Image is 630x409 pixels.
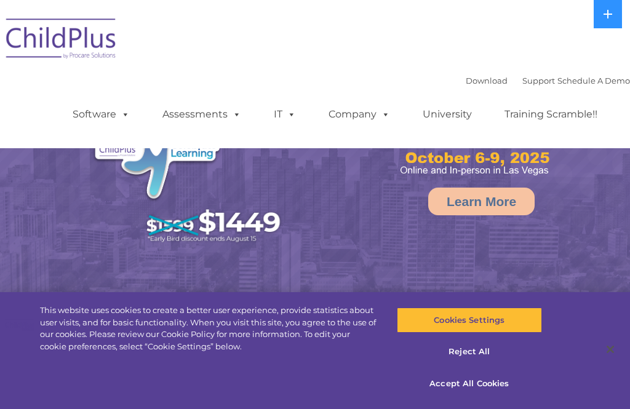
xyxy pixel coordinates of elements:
a: Software [60,102,142,127]
a: Support [522,76,555,85]
button: Accept All Cookies [397,371,542,397]
a: Assessments [150,102,253,127]
a: Download [466,76,508,85]
a: Company [316,102,402,127]
button: Close [597,336,624,363]
font: | [466,76,630,85]
button: Reject All [397,340,542,365]
a: Schedule A Demo [557,76,630,85]
a: IT [261,102,308,127]
div: This website uses cookies to create a better user experience, provide statistics about user visit... [40,304,378,352]
a: Training Scramble!! [492,102,610,127]
button: Cookies Settings [397,308,542,333]
a: University [410,102,484,127]
a: Learn More [428,188,535,215]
